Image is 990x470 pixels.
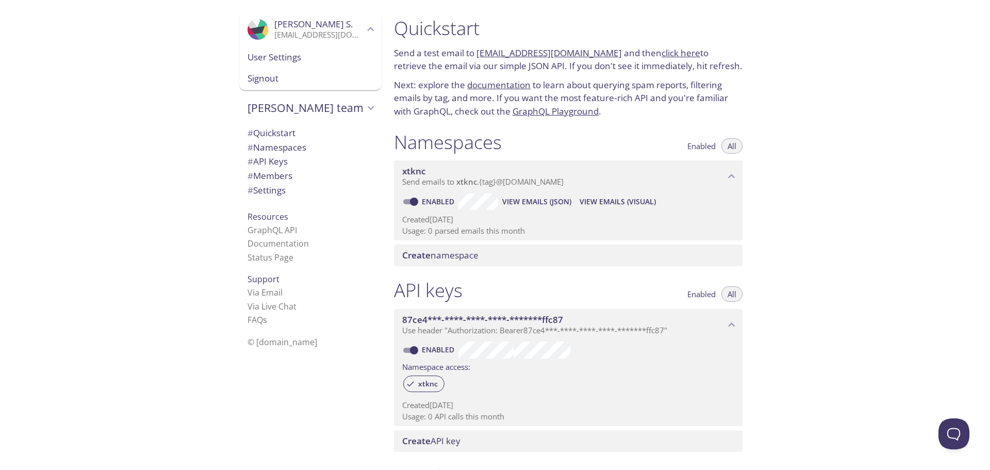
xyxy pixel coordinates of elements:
div: Bryan's team [239,94,382,121]
a: Enabled [420,345,458,354]
span: User Settings [247,51,373,64]
h1: Namespaces [394,131,502,154]
div: Bryan S. [239,12,382,46]
a: Via Live Chat [247,301,296,312]
button: All [721,138,742,154]
button: View Emails (JSON) [498,193,575,210]
div: xtknc [403,376,444,392]
span: API Keys [247,155,288,167]
a: Documentation [247,238,309,249]
a: Status Page [247,252,293,263]
div: xtknc namespace [394,160,742,192]
div: Create namespace [394,245,742,266]
a: FAQ [247,314,267,326]
p: Next: explore the to learn about querying spam reports, filtering emails by tag, and more. If you... [394,78,742,118]
span: © [DOMAIN_NAME] [247,336,317,348]
span: Send emails to . {tag} @[DOMAIN_NAME] [402,176,564,187]
div: Create API Key [394,430,742,452]
div: User Settings [239,46,382,68]
span: View Emails (JSON) [502,196,571,208]
a: documentation [467,79,531,91]
span: Resources [247,211,288,222]
span: Namespaces [247,141,306,153]
div: Quickstart [239,126,382,140]
span: Signout [247,72,373,85]
iframe: Help Scout Beacon - Open [938,418,969,449]
p: Send a test email to and then to retrieve the email via our simple JSON API. If you don't see it ... [394,46,742,73]
span: Members [247,170,292,182]
a: GraphQL Playground [513,105,599,117]
span: View Emails (Visual) [580,196,656,208]
a: Enabled [420,197,458,206]
div: Members [239,169,382,183]
a: [EMAIL_ADDRESS][DOMAIN_NAME] [476,47,622,59]
p: Created [DATE] [402,400,734,411]
a: GraphQL API [247,224,297,236]
span: [PERSON_NAME] S. [274,18,353,30]
h1: API keys [394,279,463,302]
span: namespace [402,249,478,261]
p: [EMAIL_ADDRESS][DOMAIN_NAME] [274,30,364,40]
div: Namespaces [239,140,382,155]
span: API key [402,435,460,447]
p: Usage: 0 API calls this month [402,411,734,422]
label: Namespace access: [402,359,470,374]
span: Create [402,435,431,447]
button: All [721,286,742,302]
span: # [247,141,253,153]
span: xtknc [402,165,426,177]
div: API Keys [239,154,382,169]
span: Quickstart [247,127,295,139]
a: click here [662,47,700,59]
div: Signout [239,68,382,90]
div: Team Settings [239,183,382,198]
button: View Emails (Visual) [575,193,660,210]
span: xtknc [412,379,444,388]
h1: Quickstart [394,17,742,40]
p: Created [DATE] [402,214,734,225]
span: [PERSON_NAME] team [247,101,364,115]
span: s [263,314,267,326]
span: Create [402,249,431,261]
span: # [247,155,253,167]
button: Enabled [681,286,722,302]
span: Settings [247,184,286,196]
span: # [247,184,253,196]
p: Usage: 0 parsed emails this month [402,225,734,236]
a: Via Email [247,287,283,298]
span: Support [247,273,279,285]
span: xtknc [456,176,477,187]
span: # [247,170,253,182]
span: # [247,127,253,139]
button: Enabled [681,138,722,154]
